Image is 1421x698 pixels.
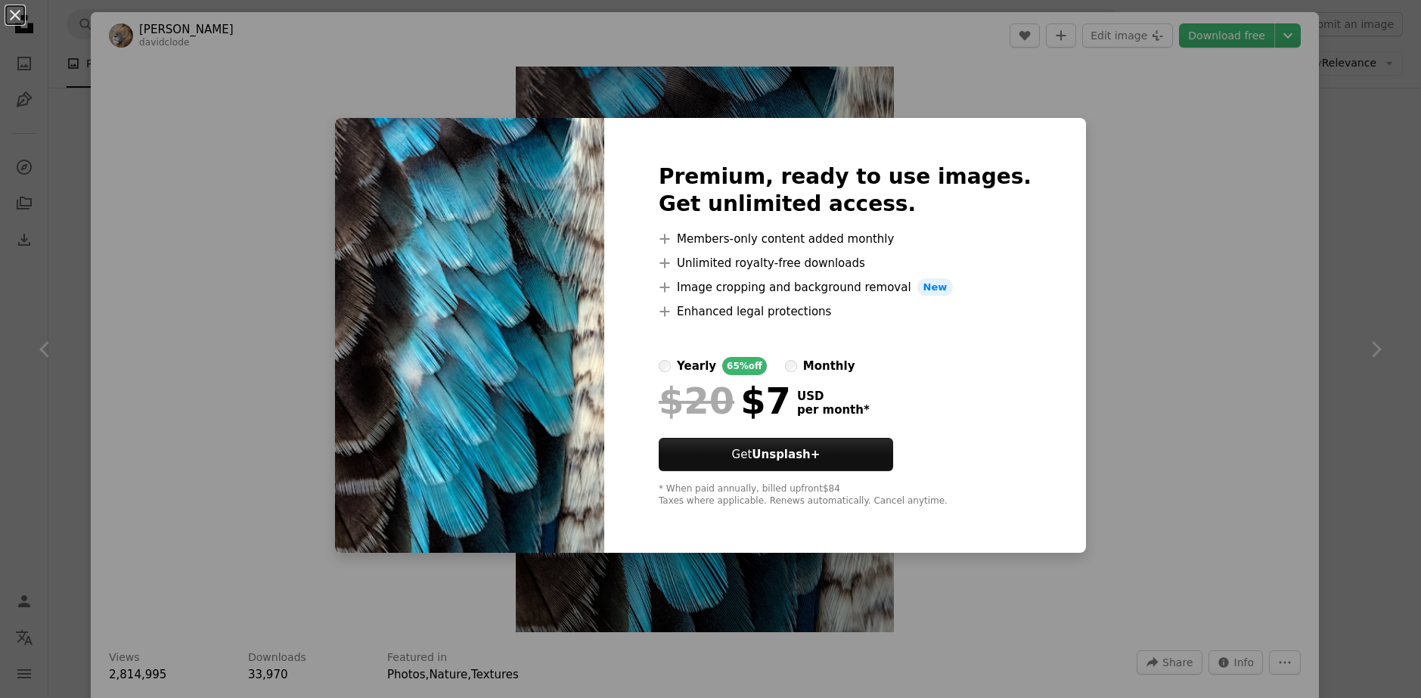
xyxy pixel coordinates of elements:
[335,118,604,554] img: photo-1540940381176-666ff1489029
[659,360,671,372] input: yearly65%off
[797,389,870,403] span: USD
[659,230,1032,248] li: Members-only content added monthly
[917,278,954,296] span: New
[659,381,734,420] span: $20
[752,448,820,461] strong: Unsplash+
[803,357,855,375] div: monthly
[677,357,716,375] div: yearly
[659,302,1032,321] li: Enhanced legal protections
[659,254,1032,272] li: Unlimited royalty-free downloads
[797,403,870,417] span: per month *
[659,483,1032,507] div: * When paid annually, billed upfront $84 Taxes where applicable. Renews automatically. Cancel any...
[659,278,1032,296] li: Image cropping and background removal
[785,360,797,372] input: monthly
[659,438,893,471] button: GetUnsplash+
[659,381,791,420] div: $7
[722,357,767,375] div: 65% off
[659,163,1032,218] h2: Premium, ready to use images. Get unlimited access.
